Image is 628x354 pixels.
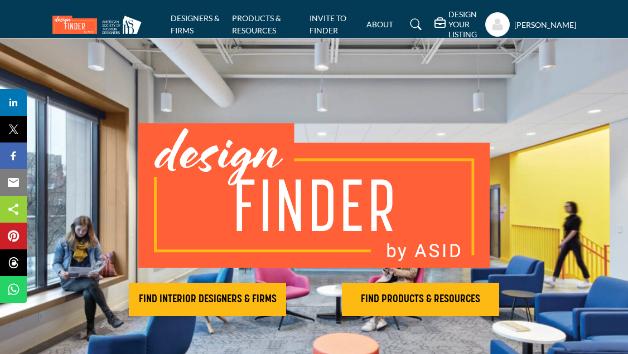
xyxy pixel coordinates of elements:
[129,283,286,316] button: FIND INTERIOR DESIGNERS & FIRMS
[448,9,479,40] h5: DESIGN YOUR LISTING
[514,19,576,31] h5: [PERSON_NAME]
[342,283,499,316] button: FIND PRODUCTS & RESOURCES
[366,19,393,29] a: ABOUT
[485,12,510,37] button: Show hide supplier dropdown
[138,123,490,268] img: image
[310,13,346,35] a: INVITE TO FINDER
[399,16,429,33] a: Search
[434,9,479,40] div: DESIGN YOUR LISTING
[171,13,220,35] a: DESIGNERS & FIRMS
[132,293,283,306] h2: FIND INTERIOR DESIGNERS & FIRMS
[232,13,281,35] a: PRODUCTS & RESOURCES
[345,293,496,306] h2: FIND PRODUCTS & RESOURCES
[52,16,147,34] img: Site Logo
